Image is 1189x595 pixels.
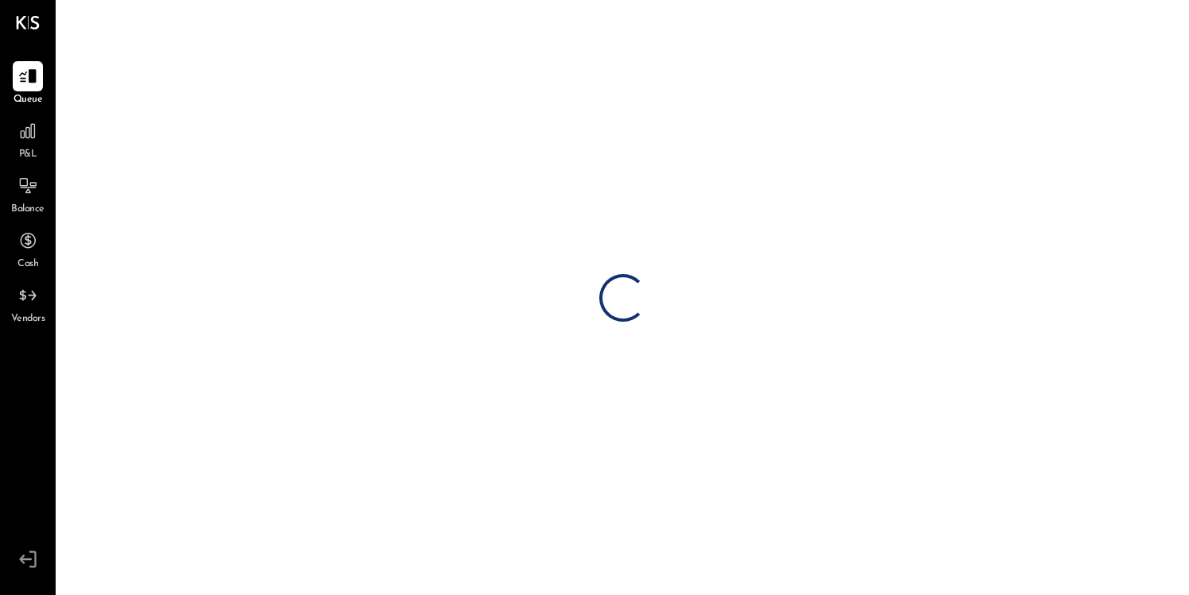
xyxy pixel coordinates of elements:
[11,312,45,326] span: Vendors
[17,257,38,272] span: Cash
[1,61,55,107] a: Queue
[1,171,55,217] a: Balance
[1,116,55,162] a: P&L
[14,93,43,107] span: Queue
[1,226,55,272] a: Cash
[11,203,45,217] span: Balance
[1,280,55,326] a: Vendors
[19,148,37,162] span: P&L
